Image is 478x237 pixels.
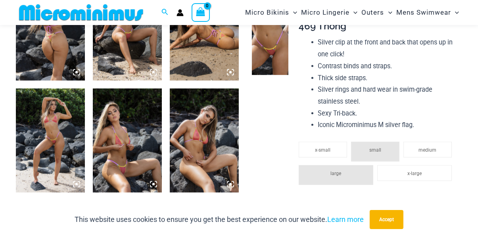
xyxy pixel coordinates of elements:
[170,89,239,192] img: Maya Sunkist Coral 309 Top 469 Bottom
[330,171,341,176] span: large
[252,21,288,75] img: Maya Sunkist Coral 469 Bottom
[192,3,210,21] a: View Shopping Cart, empty
[318,108,456,119] li: Sexy Tri-back.
[299,165,373,185] li: large
[299,2,359,23] a: Micro LingerieMenu ToggleMenu Toggle
[315,147,330,153] span: x-small
[403,142,452,158] li: medium
[245,2,289,23] span: Micro Bikinis
[418,147,436,153] span: medium
[243,2,299,23] a: Micro BikinisMenu ToggleMenu Toggle
[16,4,146,21] img: MM SHOP LOGO FLAT
[351,142,399,162] li: small
[394,2,461,23] a: Mens SwimwearMenu ToggleMenu Toggle
[177,9,184,16] a: Account icon link
[369,147,381,153] span: small
[360,2,394,23] a: OutersMenu ToggleMenu Toggle
[242,1,462,24] nav: Site Navigation
[327,215,364,224] a: Learn more
[75,214,364,225] p: This website uses cookies to ensure you get the best experience on our website.
[349,2,357,23] span: Menu Toggle
[384,2,392,23] span: Menu Toggle
[451,2,459,23] span: Menu Toggle
[299,20,346,32] span: 469 Thong
[318,60,456,72] li: Contrast binds and straps.
[318,119,456,131] li: Iconic Microminimus M silver flag.
[301,2,349,23] span: Micro Lingerie
[299,142,347,158] li: x-small
[93,89,162,192] img: Maya Sunkist Coral 309 Top 469 Bottom
[161,8,169,17] a: Search icon link
[370,210,403,229] button: Accept
[318,84,456,107] li: Silver rings and hard wear in swim-grade stainless steel.
[16,89,85,192] img: Maya Sunkist Coral 309 Top 469 Bottom
[318,37,456,60] li: Silver clip at the front and back that opens up in one click!
[362,2,384,23] span: Outers
[407,171,422,176] span: x-large
[318,72,456,84] li: Thick side straps.
[377,165,452,181] li: x-large
[396,2,451,23] span: Mens Swimwear
[289,2,297,23] span: Menu Toggle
